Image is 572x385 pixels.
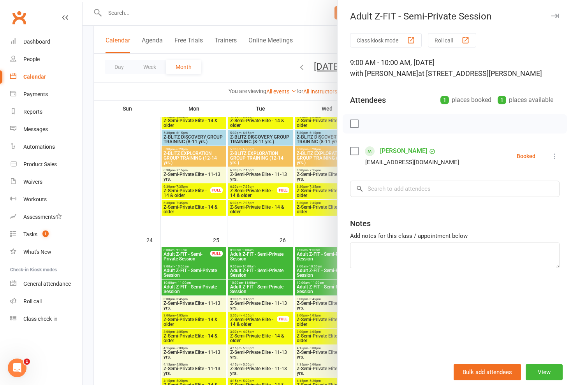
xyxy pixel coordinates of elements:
div: Attendees [350,95,386,105]
button: View [526,364,563,380]
a: People [10,51,82,68]
div: Adult Z-FIT - Semi-Private Session [338,11,572,22]
a: Messages [10,121,82,138]
div: 9:00 AM - 10:00 AM, [DATE] [350,57,560,79]
div: Dashboard [23,39,50,45]
a: Class kiosk mode [10,310,82,328]
a: Clubworx [9,8,29,27]
div: Payments [23,91,48,97]
a: Waivers [10,173,82,191]
a: What's New [10,243,82,261]
span: at [STREET_ADDRESS][PERSON_NAME] [418,69,542,77]
button: Roll call [428,33,476,47]
div: Workouts [23,196,47,202]
iframe: Intercom live chat [8,359,26,377]
span: 1 [42,230,49,237]
div: Tasks [23,231,37,237]
div: Booked [517,153,535,159]
button: Bulk add attendees [454,364,521,380]
span: with [PERSON_NAME] [350,69,418,77]
div: places available [498,95,553,105]
div: Product Sales [23,161,57,167]
div: Assessments [23,214,62,220]
div: Class check-in [23,316,58,322]
a: Tasks 1 [10,226,82,243]
div: What's New [23,249,51,255]
div: places booked [440,95,491,105]
a: Assessments [10,208,82,226]
div: Automations [23,144,55,150]
a: Automations [10,138,82,156]
div: Calendar [23,74,46,80]
a: Reports [10,103,82,121]
a: Payments [10,86,82,103]
a: Workouts [10,191,82,208]
input: Search to add attendees [350,181,560,197]
button: Class kiosk mode [350,33,422,47]
a: General attendance kiosk mode [10,275,82,293]
div: Messages [23,126,48,132]
div: Reports [23,109,42,115]
span: 1 [24,359,30,365]
div: 1 [498,96,506,104]
a: Calendar [10,68,82,86]
a: Roll call [10,293,82,310]
div: Notes [350,218,371,229]
a: [PERSON_NAME] [380,145,427,157]
div: General attendance [23,281,71,287]
div: [EMAIL_ADDRESS][DOMAIN_NAME] [365,157,459,167]
a: Dashboard [10,33,82,51]
div: Add notes for this class / appointment below [350,231,560,241]
div: 1 [440,96,449,104]
div: People [23,56,40,62]
div: Roll call [23,298,42,304]
a: Product Sales [10,156,82,173]
div: Waivers [23,179,42,185]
